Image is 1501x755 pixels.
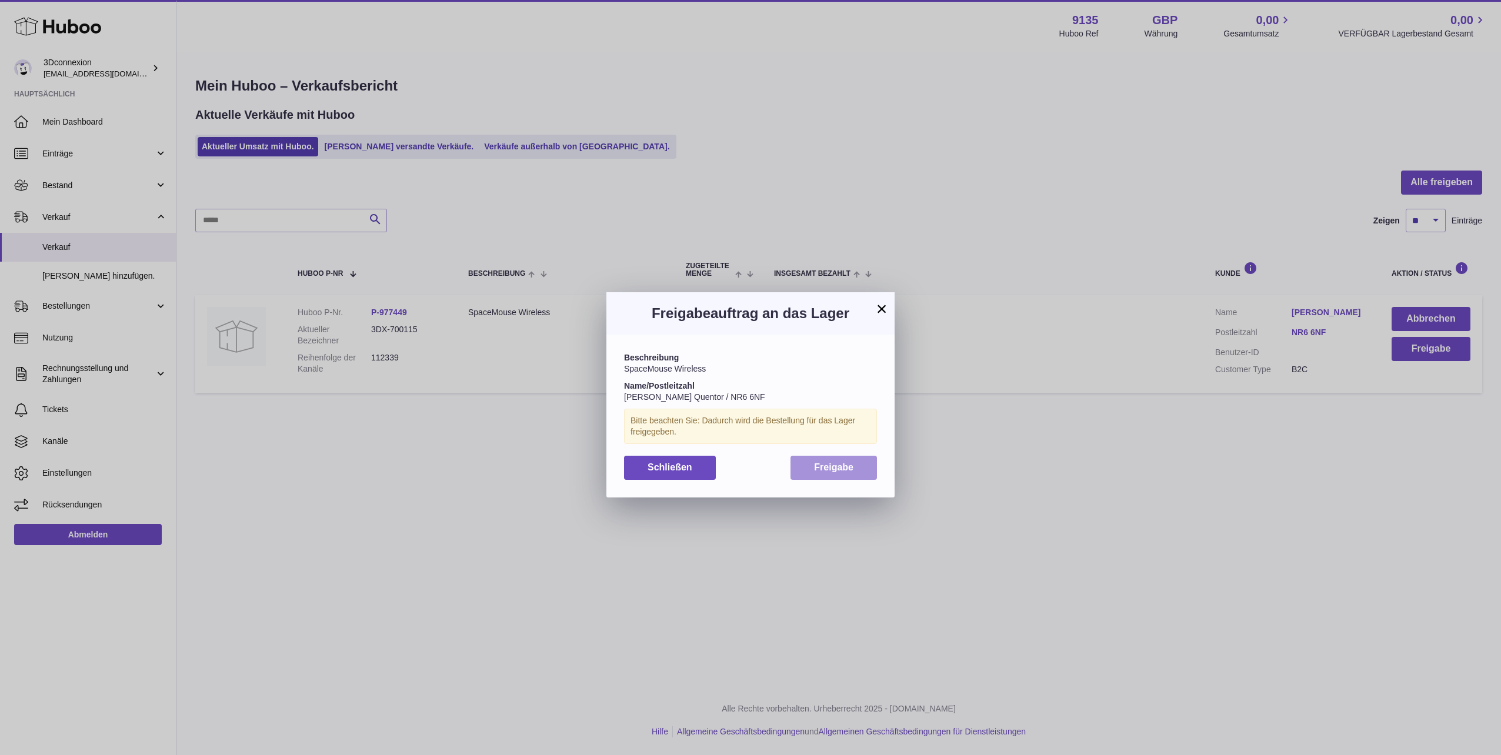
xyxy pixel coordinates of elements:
button: × [875,302,889,316]
div: Bitte beachten Sie: Dadurch wird die Bestellung für das Lager freigegeben. [624,409,877,444]
span: Schließen [648,462,692,472]
span: [PERSON_NAME] Quentor / NR6 6NF [624,392,765,402]
span: SpaceMouse Wireless [624,364,706,373]
strong: Beschreibung [624,353,679,362]
button: Schließen [624,456,716,480]
button: Freigabe [790,456,877,480]
span: Freigabe [814,462,853,472]
h3: Freigabeauftrag an das Lager [624,304,877,323]
strong: Name/Postleitzahl [624,381,695,390]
